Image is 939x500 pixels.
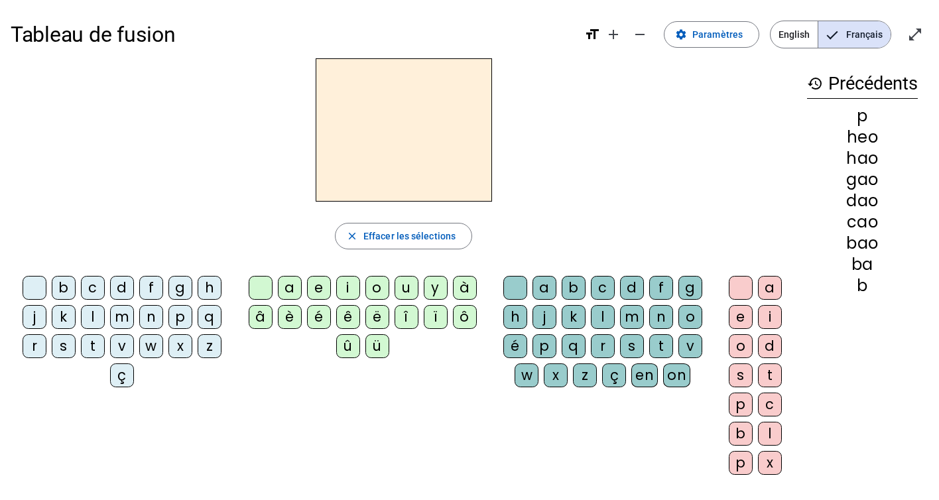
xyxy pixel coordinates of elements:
[678,334,702,358] div: v
[818,21,891,48] span: Français
[631,363,658,387] div: en
[515,363,538,387] div: w
[168,276,192,300] div: g
[365,334,389,358] div: ü
[807,108,918,124] div: p
[336,334,360,358] div: û
[649,276,673,300] div: f
[620,334,644,358] div: s
[424,305,448,329] div: ï
[110,305,134,329] div: m
[52,334,76,358] div: s
[758,422,782,446] div: l
[139,334,163,358] div: w
[729,334,753,358] div: o
[562,334,586,358] div: q
[363,228,456,244] span: Effacer les sélections
[198,305,221,329] div: q
[453,305,477,329] div: ô
[336,305,360,329] div: ê
[807,151,918,166] div: hao
[503,305,527,329] div: h
[110,363,134,387] div: ç
[110,276,134,300] div: d
[11,13,574,56] h1: Tableau de fusion
[168,334,192,358] div: x
[664,21,759,48] button: Paramètres
[807,172,918,188] div: gao
[758,451,782,475] div: x
[807,76,823,92] mat-icon: history
[573,363,597,387] div: z
[23,305,46,329] div: j
[52,305,76,329] div: k
[758,334,782,358] div: d
[678,305,702,329] div: o
[663,363,690,387] div: on
[758,305,782,329] div: i
[692,27,743,42] span: Paramètres
[139,276,163,300] div: f
[52,276,76,300] div: b
[424,276,448,300] div: y
[336,276,360,300] div: i
[503,334,527,358] div: é
[771,21,818,48] span: English
[807,235,918,251] div: bao
[591,334,615,358] div: r
[770,21,891,48] mat-button-toggle-group: Language selection
[649,305,673,329] div: n
[346,230,358,242] mat-icon: close
[584,27,600,42] mat-icon: format_size
[395,305,418,329] div: î
[81,276,105,300] div: c
[532,305,556,329] div: j
[278,276,302,300] div: a
[729,305,753,329] div: e
[81,305,105,329] div: l
[81,334,105,358] div: t
[729,451,753,475] div: p
[198,276,221,300] div: h
[23,334,46,358] div: r
[649,334,673,358] div: t
[807,278,918,294] div: b
[532,276,556,300] div: a
[729,363,753,387] div: s
[249,305,273,329] div: â
[395,276,418,300] div: u
[168,305,192,329] div: p
[729,393,753,416] div: p
[453,276,477,300] div: à
[627,21,653,48] button: Diminuer la taille de la police
[198,334,221,358] div: z
[902,21,928,48] button: Entrer en plein écran
[532,334,556,358] div: p
[678,276,702,300] div: g
[278,305,302,329] div: è
[907,27,923,42] mat-icon: open_in_full
[139,305,163,329] div: n
[758,363,782,387] div: t
[807,129,918,145] div: heo
[307,276,331,300] div: e
[807,257,918,273] div: ba
[562,276,586,300] div: b
[365,276,389,300] div: o
[365,305,389,329] div: ë
[807,214,918,230] div: cao
[758,276,782,300] div: a
[620,305,644,329] div: m
[605,27,621,42] mat-icon: add
[632,27,648,42] mat-icon: remove
[591,276,615,300] div: c
[335,223,472,249] button: Effacer les sélections
[307,305,331,329] div: é
[807,69,918,99] h3: Précédents
[544,363,568,387] div: x
[600,21,627,48] button: Augmenter la taille de la police
[562,305,586,329] div: k
[807,193,918,209] div: dao
[110,334,134,358] div: v
[675,29,687,40] mat-icon: settings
